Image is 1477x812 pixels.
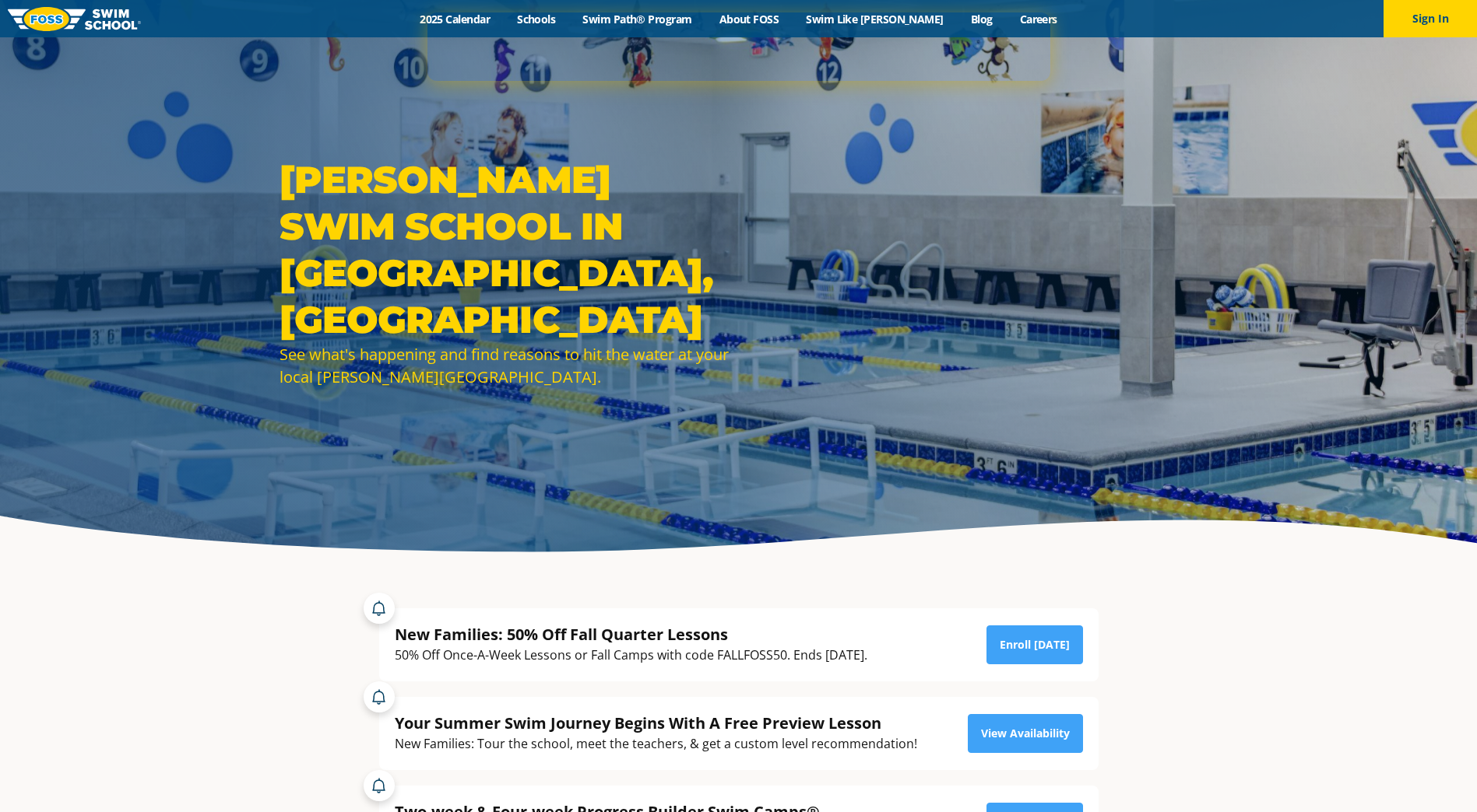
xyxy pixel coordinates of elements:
a: View Availability [968,714,1083,753]
a: Schools [504,12,569,26]
iframe: Intercom live chat banner [427,12,1050,81]
a: Enroll [DATE] [986,625,1083,664]
a: Swim Path® Program [569,12,705,26]
div: 50% Off Once-A-Week Lessons or Fall Camps with code FALLFOSS50. Ends [DATE]. [395,645,867,666]
div: See what's happening and find reasons to hit the water at your local [PERSON_NAME][GEOGRAPHIC_DATA]. [280,343,731,388]
div: New Families: Tour the school, meet the teachers, & get a custom level recommendation! [395,733,917,754]
iframe: Intercom live chat [1424,759,1461,796]
a: Careers [1006,12,1071,26]
div: Your Summer Swim Journey Begins With A Free Preview Lesson [395,712,917,733]
div: New Families: 50% Off Fall Quarter Lessons [395,624,867,645]
a: Blog [957,12,1006,26]
img: FOSS Swim School Logo [8,7,141,31]
a: 2025 Calendar [406,12,504,26]
h1: [PERSON_NAME] Swim School in [GEOGRAPHIC_DATA], [GEOGRAPHIC_DATA] [280,156,731,343]
a: About FOSS [705,12,793,26]
a: Swim Like [PERSON_NAME] [793,12,958,26]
